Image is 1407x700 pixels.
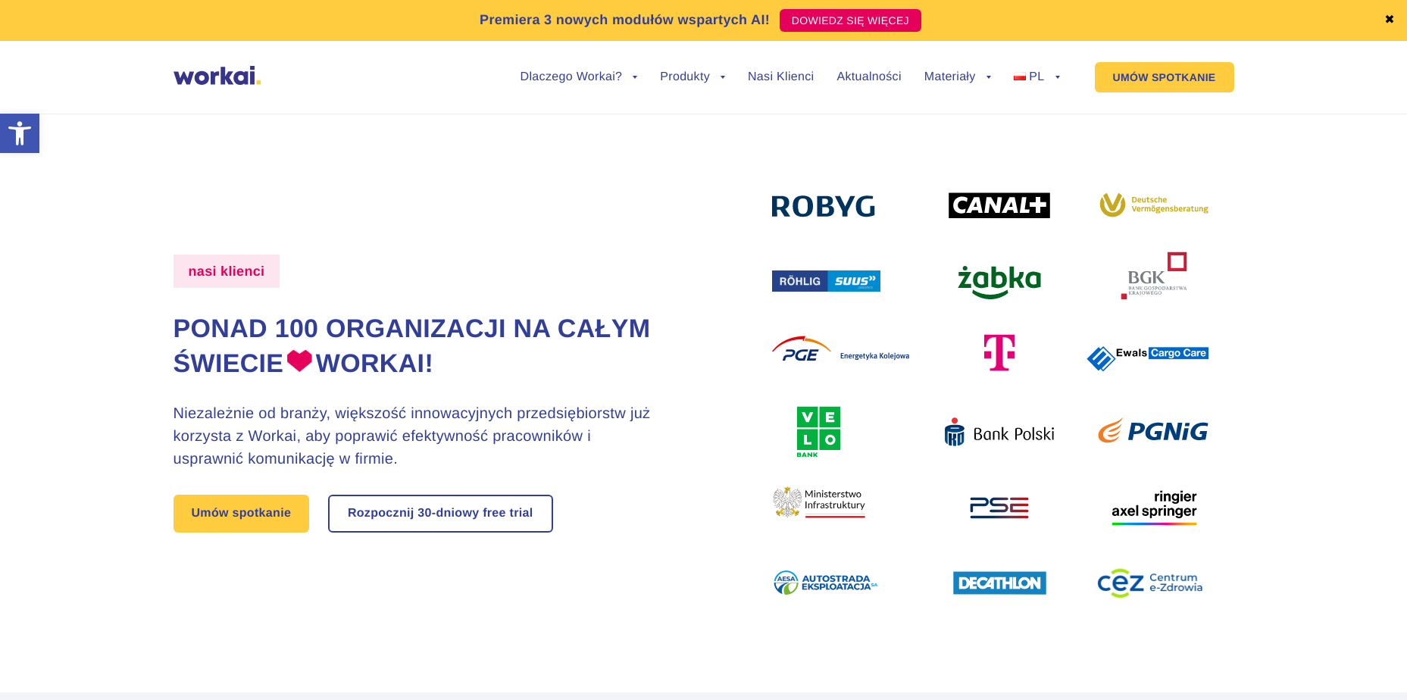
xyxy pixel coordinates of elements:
[330,496,552,531] a: Rozpocznij 30-dniowy free trial
[836,71,901,83] a: Aktualności
[660,71,725,83] a: Produkty
[780,9,921,32] a: DOWIEDZ SIĘ WIĘCEJ
[174,255,280,288] label: nasi klienci
[174,495,310,533] a: Umów spotkanie
[1029,70,1044,83] span: PL
[174,402,661,470] h3: Niezależnie od branży, większość innowacyjnych przedsiębiorstw już korzysta z Workai, aby poprawi...
[480,10,770,30] p: Premiera 3 nowych modułów wspartych AI!
[287,349,312,372] img: heart.png
[521,71,638,83] a: Dlaczego Workai?
[924,71,991,83] a: Materiały
[1384,14,1395,27] a: ✖
[1095,62,1234,92] a: UMÓW SPOTKANIE
[174,312,661,382] h1: Ponad 100 organizacji na całym świecie Workai!
[748,71,814,83] a: Nasi Klienci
